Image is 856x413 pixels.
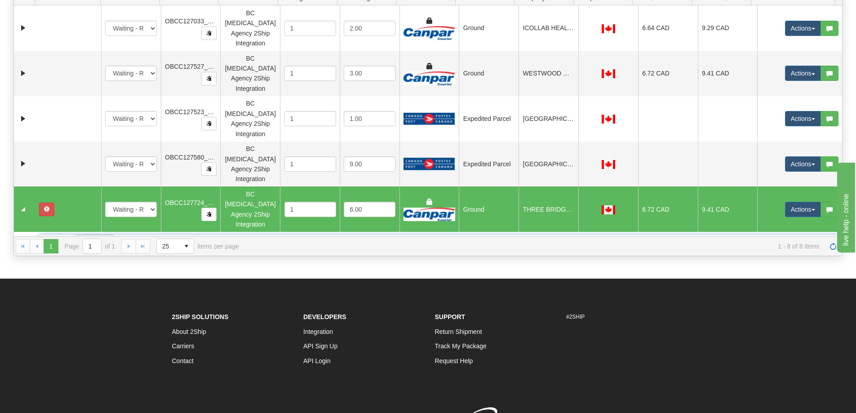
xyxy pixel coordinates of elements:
td: Expedited Parcel [459,96,519,142]
span: Order Documents [681,235,741,249]
span: select [179,239,194,253]
span: International Options [250,235,319,249]
span: Additional Filters [374,235,431,249]
td: 6.72 CAD [638,187,698,232]
button: Copy to clipboard [201,162,217,176]
a: Expand [18,68,29,79]
button: Actions [785,66,821,81]
div: BC [MEDICAL_DATA] Agency 2Ship Integration [225,189,276,230]
td: ICOLLAB HEALTHCARE [519,5,578,51]
span: Internal Handling [493,235,551,249]
td: Ground [459,51,519,96]
button: Actions [785,202,821,217]
td: [GEOGRAPHIC_DATA] [519,142,578,187]
span: 1 - 8 of 8 items [252,243,820,250]
div: BC [MEDICAL_DATA] Agency 2Ship Integration [225,8,276,49]
td: 6.72 CAD [638,51,698,96]
span: Custom Field [742,235,789,249]
span: Service Groups [319,235,373,249]
a: Expand [18,158,29,169]
a: API Login [303,357,331,364]
img: Canada Post [404,157,455,170]
span: Shipment Options [432,235,492,249]
div: BC [MEDICAL_DATA] Agency 2Ship Integration [225,53,276,94]
strong: Developers [303,313,346,320]
button: Copy to clipboard [201,72,217,85]
img: CA [602,24,615,33]
button: Actions [785,156,821,172]
a: Expand [18,113,29,124]
span: OBCC127523_PART_A [165,108,231,115]
td: WESTWOOD MEDICAL CLINIC [519,51,578,96]
img: Canpar [404,26,455,40]
span: Page of 1 [65,239,115,254]
input: Page 1 [83,239,101,253]
span: Recipient [146,235,182,249]
strong: 2Ship Solutions [172,313,229,320]
img: CA [602,160,615,169]
button: Copy to clipboard [201,27,217,40]
button: Actions [785,111,821,126]
a: About 2Ship [172,328,206,335]
span: 25 [162,242,174,251]
span: items per page [156,239,239,254]
div: BC [MEDICAL_DATA] Agency 2Ship Integration [225,98,276,139]
img: CA [602,69,615,78]
a: API Sign Up [303,342,337,350]
a: Collapse [18,204,29,215]
a: Expand [18,22,29,34]
button: Copy to clipboard [201,117,217,130]
td: Ground [459,5,519,51]
span: Packages [211,235,249,249]
a: Contact [172,357,194,364]
h6: #2SHIP [566,314,684,320]
span: OBCC127580_PART_A [165,154,231,161]
span: OBCC127033_PART_A [165,18,231,25]
span: Page 1 [44,239,58,253]
span: OBCC127527_PART_A [165,63,231,70]
img: Canada Post [404,112,455,125]
span: Billing [183,235,211,249]
td: [GEOGRAPHIC_DATA] [519,96,578,142]
a: Integration [303,328,333,335]
strong: Support [435,313,466,320]
td: THREE BRIDGES PRIMARY CARE (4TH FL) [519,187,578,232]
td: 6.64 CAD [638,5,698,51]
span: Customer Pricing [552,235,611,249]
span: Cross-Dock Location [611,235,680,249]
div: live help - online [7,5,83,16]
img: Canpar [404,208,455,222]
span: Sender [114,235,145,249]
td: Ground [459,187,519,232]
a: Request Help [435,357,473,364]
img: Canpar [404,71,455,85]
img: CA [602,115,615,124]
iframe: chat widget [835,160,855,252]
a: Refresh [826,239,840,253]
img: CA [602,205,615,214]
span: OBCC127724_PART_A [165,199,231,206]
button: Copy to clipboard [201,208,217,221]
a: Carriers [172,342,195,350]
a: Track My Package [435,342,487,350]
a: Return Shipment [435,328,482,335]
span: Page sizes drop down [156,239,194,254]
td: 9.41 CAD [698,187,758,232]
td: 9.41 CAD [698,51,758,96]
td: Expedited Parcel [459,142,519,187]
button: Actions [785,21,821,36]
td: 9.29 CAD [698,5,758,51]
div: BC [MEDICAL_DATA] Agency 2Ship Integration [225,144,276,184]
